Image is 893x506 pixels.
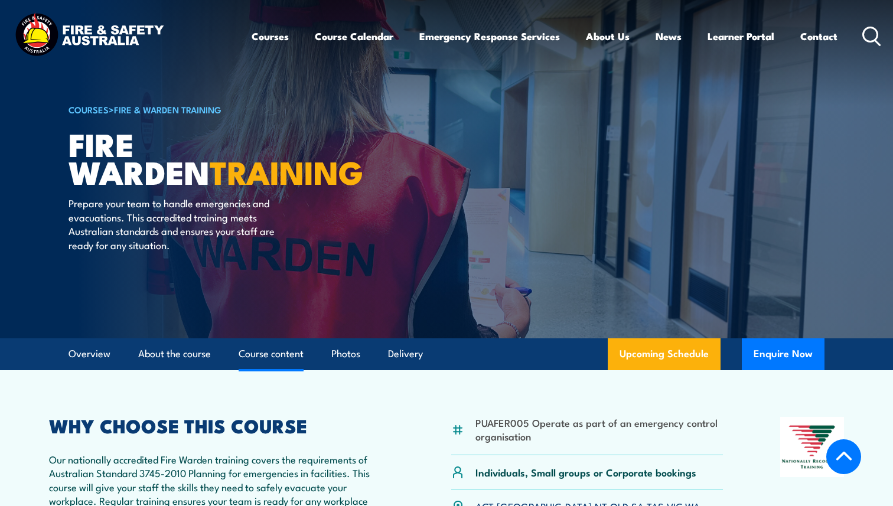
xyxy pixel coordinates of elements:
[69,338,110,370] a: Overview
[69,102,360,116] h6: >
[138,338,211,370] a: About the course
[69,130,360,185] h1: Fire Warden
[800,21,837,52] a: Contact
[114,103,221,116] a: Fire & Warden Training
[69,103,109,116] a: COURSES
[742,338,824,370] button: Enquire Now
[656,21,682,52] a: News
[210,146,363,195] strong: TRAINING
[69,196,284,252] p: Prepare your team to handle emergencies and evacuations. This accredited training meets Australia...
[239,338,304,370] a: Course content
[49,417,394,433] h2: WHY CHOOSE THIS COURSE
[586,21,630,52] a: About Us
[331,338,360,370] a: Photos
[419,21,560,52] a: Emergency Response Services
[388,338,423,370] a: Delivery
[475,416,723,443] li: PUAFER005 Operate as part of an emergency control organisation
[708,21,774,52] a: Learner Portal
[780,417,844,477] img: Nationally Recognised Training logo.
[252,21,289,52] a: Courses
[475,465,696,479] p: Individuals, Small groups or Corporate bookings
[608,338,721,370] a: Upcoming Schedule
[315,21,393,52] a: Course Calendar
